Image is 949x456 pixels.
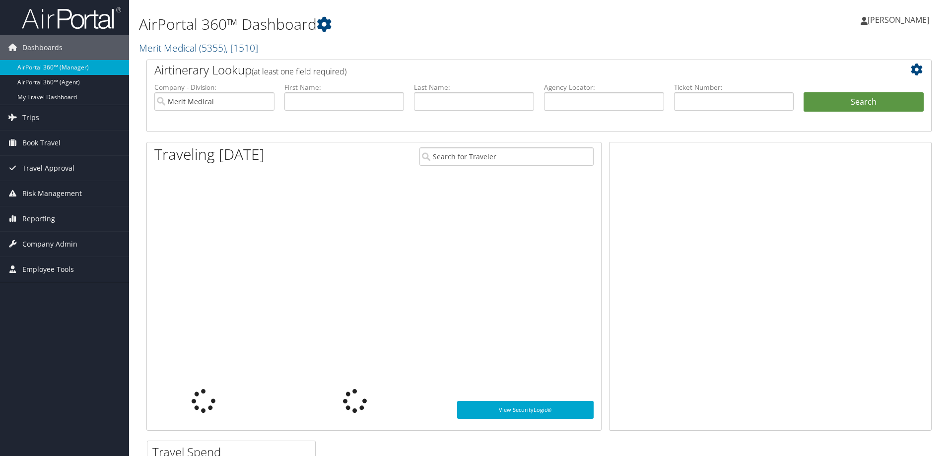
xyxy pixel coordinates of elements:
[804,92,924,112] button: Search
[139,41,258,55] a: Merit Medical
[22,232,77,257] span: Company Admin
[22,206,55,231] span: Reporting
[252,66,346,77] span: (at least one field required)
[414,82,534,92] label: Last Name:
[419,147,594,166] input: Search for Traveler
[22,130,61,155] span: Book Travel
[154,82,274,92] label: Company - Division:
[22,181,82,206] span: Risk Management
[22,105,39,130] span: Trips
[226,41,258,55] span: , [ 1510 ]
[868,14,929,25] span: [PERSON_NAME]
[544,82,664,92] label: Agency Locator:
[154,144,265,165] h1: Traveling [DATE]
[457,401,594,419] a: View SecurityLogic®
[22,35,63,60] span: Dashboards
[674,82,794,92] label: Ticket Number:
[139,14,673,35] h1: AirPortal 360™ Dashboard
[284,82,405,92] label: First Name:
[22,6,121,30] img: airportal-logo.png
[861,5,939,35] a: [PERSON_NAME]
[22,156,74,181] span: Travel Approval
[22,257,74,282] span: Employee Tools
[154,62,858,78] h2: Airtinerary Lookup
[199,41,226,55] span: ( 5355 )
